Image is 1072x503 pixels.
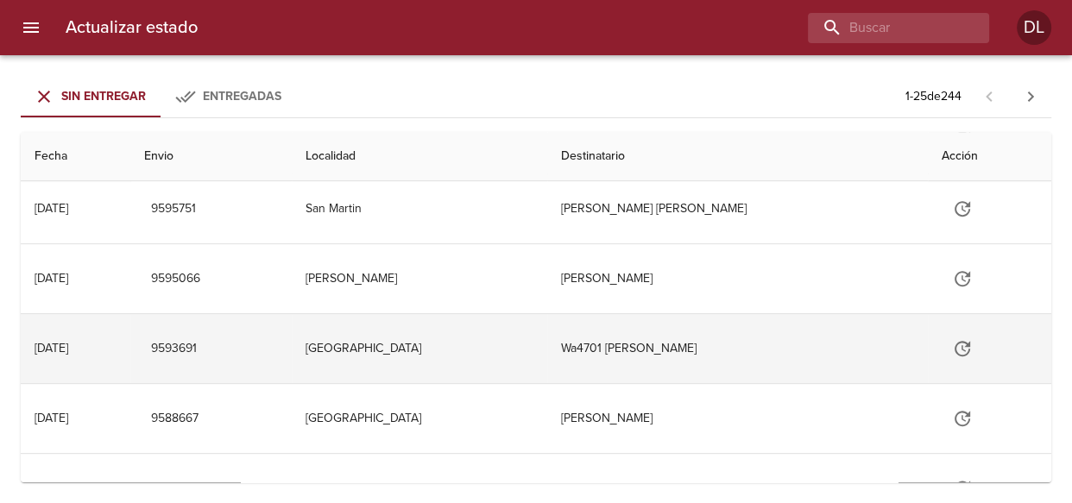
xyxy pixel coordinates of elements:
[151,198,196,220] span: 9595751
[35,481,68,495] div: [DATE]
[10,7,52,48] button: menu
[144,403,205,435] button: 9588667
[151,408,199,430] span: 9588667
[942,480,983,494] span: Actualizar estado y agregar documentación
[1017,10,1051,45] div: Abrir información de usuario
[942,270,983,285] span: Actualizar estado y agregar documentación
[151,338,197,360] span: 9593691
[547,174,929,243] td: [PERSON_NAME] [PERSON_NAME]
[942,340,983,355] span: Actualizar estado y agregar documentación
[144,333,204,365] button: 9593691
[292,314,547,383] td: [GEOGRAPHIC_DATA]
[292,132,547,181] th: Localidad
[928,132,1051,181] th: Acción
[942,410,983,424] span: Actualizar estado y agregar documentación
[35,411,68,425] div: [DATE]
[905,88,962,105] p: 1 - 25 de 244
[203,89,281,104] span: Entregadas
[1017,10,1051,45] div: DL
[66,14,198,41] h6: Actualizar estado
[292,244,547,313] td: [PERSON_NAME]
[35,341,68,355] div: [DATE]
[144,193,203,225] button: 9595751
[130,132,292,181] th: Envio
[151,268,200,290] span: 9595066
[61,89,146,104] span: Sin Entregar
[1010,76,1051,117] span: Pagina siguiente
[292,384,547,453] td: [GEOGRAPHIC_DATA]
[808,13,960,43] input: buscar
[21,76,297,117] div: Tabs Envios
[547,132,929,181] th: Destinatario
[547,384,929,453] td: [PERSON_NAME]
[547,244,929,313] td: [PERSON_NAME]
[942,200,983,215] span: Actualizar estado y agregar documentación
[144,263,207,295] button: 9595066
[35,201,68,216] div: [DATE]
[35,271,68,286] div: [DATE]
[151,478,199,500] span: 9227835
[21,132,130,181] th: Fecha
[292,174,547,243] td: San Martin
[547,314,929,383] td: Wa4701 [PERSON_NAME]
[968,87,1010,104] span: Pagina anterior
